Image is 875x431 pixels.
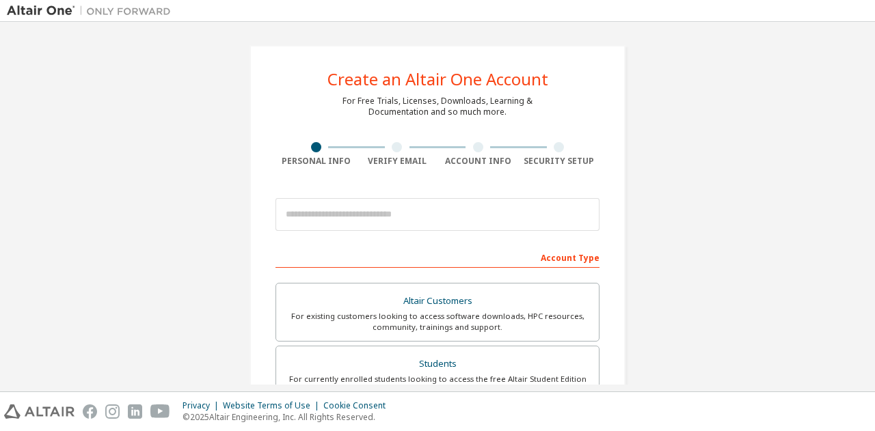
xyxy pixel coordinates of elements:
[284,311,591,333] div: For existing customers looking to access software downloads, HPC resources, community, trainings ...
[83,404,97,419] img: facebook.svg
[128,404,142,419] img: linkedin.svg
[183,400,223,411] div: Privacy
[105,404,120,419] img: instagram.svg
[342,96,533,117] div: For Free Trials, Licenses, Downloads, Learning & Documentation and so much more.
[275,156,357,167] div: Personal Info
[327,71,548,87] div: Create an Altair One Account
[284,292,591,311] div: Altair Customers
[275,246,600,268] div: Account Type
[150,404,170,419] img: youtube.svg
[284,354,591,374] div: Students
[4,404,75,419] img: altair_logo.svg
[437,156,519,167] div: Account Info
[284,374,591,395] div: For currently enrolled students looking to access the free Altair Student Edition bundle and all ...
[323,400,394,411] div: Cookie Consent
[357,156,438,167] div: Verify Email
[223,400,323,411] div: Website Terms of Use
[519,156,600,167] div: Security Setup
[183,411,394,423] p: © 2025 Altair Engineering, Inc. All Rights Reserved.
[7,4,178,18] img: Altair One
